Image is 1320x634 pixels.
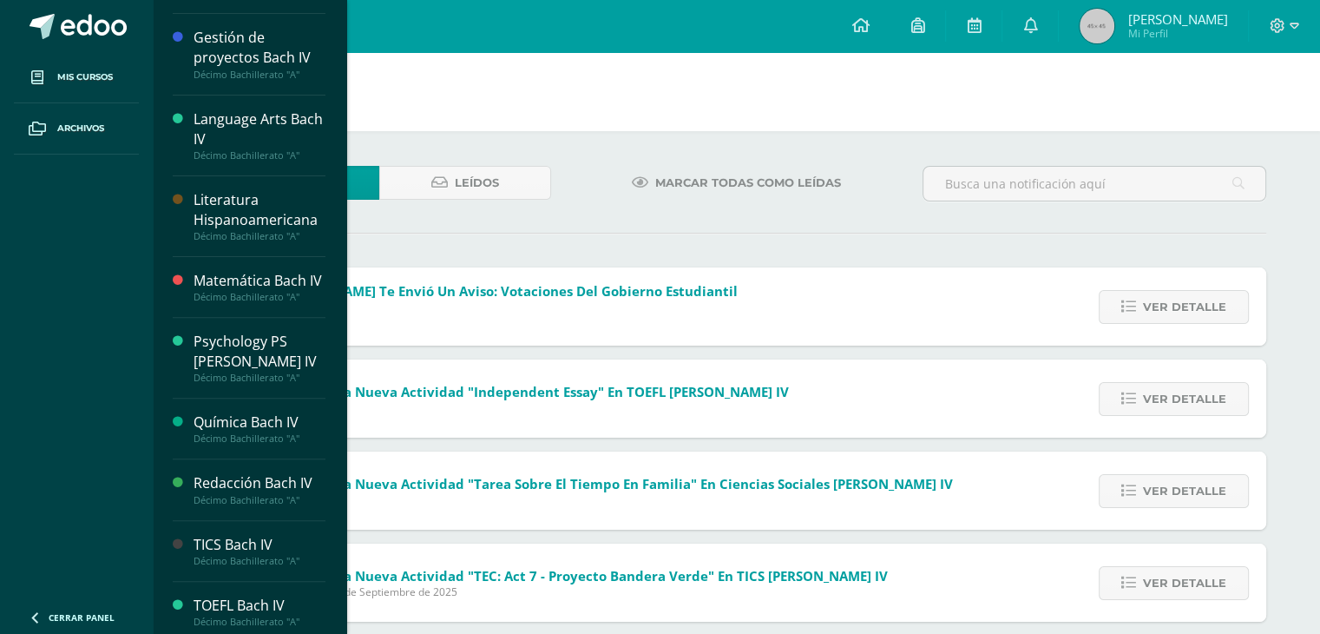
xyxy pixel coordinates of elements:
[194,372,325,384] div: Décimo Bachillerato "A"
[279,475,953,492] span: Tienes una nueva actividad "Tarea sobre el tiempo en familia" En Ciencias Sociales [PERSON_NAME] IV
[57,70,113,84] span: Mis cursos
[455,167,499,199] span: Leídos
[194,28,325,68] div: Gestión de proyectos Bach IV
[194,190,325,242] a: Literatura HispanoamericanaDécimo Bachillerato "A"
[1143,567,1226,599] span: Ver detalle
[194,433,325,445] div: Décimo Bachillerato "A"
[194,494,325,506] div: Décimo Bachillerato "A"
[14,103,139,155] a: Archivos
[194,555,325,567] div: Décimo Bachillerato "A"
[194,109,325,162] a: Language Arts Bach IVDécimo Bachillerato "A"
[279,400,789,415] span: [DATE]
[1143,475,1226,507] span: Ver detalle
[279,383,789,400] span: Tienes una nueva actividad "Independent Essay" En TOEFL [PERSON_NAME] IV
[1127,26,1227,41] span: Mi Perfil
[194,413,325,445] a: Química Bach IVDécimo Bachillerato "A"
[194,535,325,567] a: TICS Bach IVDécimo Bachillerato "A"
[279,492,953,507] span: [DATE]
[279,567,888,584] span: Tienes una nueva actividad "TEC: Act 7 - Proyecto Bandera Verde" En TICS [PERSON_NAME] IV
[610,166,863,200] a: Marcar todas como leídas
[279,584,888,599] span: Miércoles 10 de Septiembre de 2025
[194,271,325,291] div: Matemática Bach IV
[194,109,325,149] div: Language Arts Bach IV
[57,122,104,135] span: Archivos
[194,291,325,303] div: Décimo Bachillerato "A"
[194,596,325,616] div: TOEFL Bach IV
[194,535,325,555] div: TICS Bach IV
[655,167,841,199] span: Marcar todas como leídas
[194,271,325,303] a: Matemática Bach IVDécimo Bachillerato "A"
[194,413,325,433] div: Química Bach IV
[194,230,325,242] div: Décimo Bachillerato "A"
[14,52,139,103] a: Mis cursos
[194,332,325,372] div: Psychology PS [PERSON_NAME] IV
[194,28,325,80] a: Gestión de proyectos Bach IVDécimo Bachillerato "A"
[923,167,1265,201] input: Busca una notificación aquí
[1143,383,1226,415] span: Ver detalle
[379,166,551,200] a: Leídos
[1080,9,1114,43] img: 45x45
[194,473,325,505] a: Redacción Bach IVDécimo Bachillerato "A"
[1143,291,1226,323] span: Ver detalle
[194,149,325,162] div: Décimo Bachillerato "A"
[194,616,325,628] div: Décimo Bachillerato "A"
[194,190,325,230] div: Literatura Hispanoamericana
[194,473,325,493] div: Redacción Bach IV
[194,69,325,81] div: Décimo Bachillerato "A"
[194,596,325,628] a: TOEFL Bach IVDécimo Bachillerato "A"
[194,332,325,384] a: Psychology PS [PERSON_NAME] IVDécimo Bachillerato "A"
[1127,10,1227,28] span: [PERSON_NAME]
[49,611,115,624] span: Cerrar panel
[273,300,738,314] span: [DATE]
[273,282,738,300] span: [PERSON_NAME] te envió un aviso: Votaciones del gobierno estudiantil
